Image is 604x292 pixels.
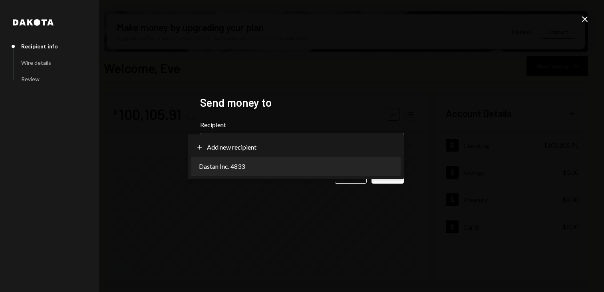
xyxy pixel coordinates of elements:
div: Recipient info [21,43,58,50]
h2: Send money to [200,95,404,110]
span: Add new recipient [207,142,256,152]
span: Dastan Inc. 4833 [199,162,245,171]
div: Wire details [21,59,51,66]
label: Recipient [200,120,404,130]
button: Recipient [200,133,404,155]
div: Review [21,76,40,82]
